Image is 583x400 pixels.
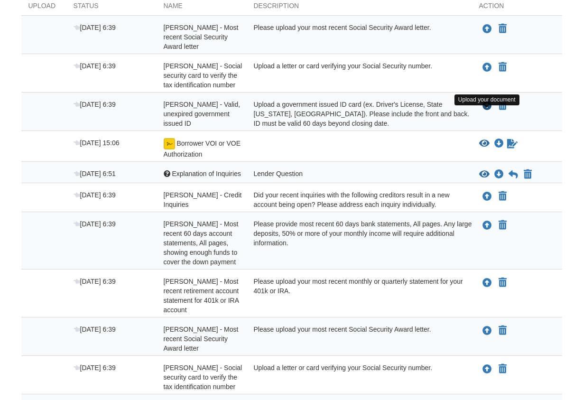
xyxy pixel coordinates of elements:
div: Please provide most recent 60 days bank statements, All pages. Any large deposits, 50% or more of... [247,219,472,267]
div: Description [247,1,472,15]
span: [PERSON_NAME] - Social security card to verify the tax identification number [164,62,242,89]
div: Action [472,1,562,15]
div: Upload your document [454,94,519,105]
span: [DATE] 6:39 [74,326,116,333]
div: Upload a letter or card verifying your Social Security number. [247,61,472,90]
span: [DATE] 6:39 [74,191,116,199]
span: [DATE] 6:39 [74,278,116,285]
span: [PERSON_NAME] - Most recent 60 days account statements, All pages, showing enough funds to cover ... [164,220,239,266]
button: Declare RITA DOMINQUEZ - Most recent retirement account statement for 401k or IRA account not app... [498,277,508,288]
button: Upload RITA DOMINQUEZ - Most recent retirement account statement for 401k or IRA account [481,277,493,289]
button: Declare BANESSA DOMINQUEZ - Most recent Social Security Award letter not applicable [498,23,508,35]
div: Name [157,1,247,15]
span: [DATE] 15:06 [74,139,120,147]
span: Explanation of Inquiries [172,170,241,177]
button: Declare RITA DOMINQUEZ - Social security card to verify the tax identification number not applicable [498,363,508,375]
span: [DATE] 6:39 [74,364,116,372]
a: Waiting for your co-borrower to e-sign [506,138,518,149]
button: Upload BANESSA DOMINQUEZ - Social security card to verify the tax identification number [481,61,493,74]
span: [PERSON_NAME] - Social security card to verify the tax identification number [164,364,242,391]
button: View Explanation of Inquiries [479,170,490,179]
button: View Borrower VOI or VOE Authorization [479,139,490,149]
div: Upload a government issued ID card (ex. Driver's License, State [US_STATE], [GEOGRAPHIC_DATA]). P... [247,100,472,128]
span: [PERSON_NAME] - Most recent Social Security Award letter [164,326,239,352]
span: [DATE] 6:51 [74,170,116,177]
button: Upload RITA DOMINQUEZ - Credit Inquiries [481,190,493,203]
span: [DATE] 6:39 [74,101,116,108]
div: Did your recent inquiries with the following creditors result in a new account being open? Please... [247,190,472,209]
button: Upload BANESSA DOMINQUEZ - Most recent Social Security Award letter [481,23,493,35]
button: Declare RITA DOMINQUEZ - Credit Inquiries not applicable [498,191,508,202]
div: Please upload your most recent Social Security Award letter. [247,23,472,51]
a: Download Explanation of Inquiries [494,171,504,178]
button: Declare BANESSA DOMINQUEZ - Social security card to verify the tax identification number not appl... [498,62,508,73]
span: [PERSON_NAME] - Valid, unexpired government issued ID [164,101,241,127]
div: Lender Question [247,169,472,180]
span: [DATE] 6:39 [74,62,116,70]
span: [PERSON_NAME] - Most recent Social Security Award letter [164,24,239,50]
button: Upload RITA DOMINQUEZ - Most recent Social Security Award letter [481,325,493,337]
div: Status [66,1,157,15]
button: Upload RITA DOMINQUEZ - Social security card to verify the tax identification number [481,363,493,375]
span: [DATE] 6:39 [74,220,116,228]
a: Download Borrower VOI or VOE Authorization [494,140,504,148]
button: Declare RITA DOMINQUEZ - Most recent 60 days account statements, All pages, showing enough funds ... [498,220,508,231]
div: Upload [21,1,66,15]
span: [DATE] 6:39 [74,24,116,31]
img: esign [164,138,175,149]
span: [PERSON_NAME] - Most recent retirement account statement for 401k or IRA account [164,278,239,314]
button: Declare RITA DOMINQUEZ - Most recent Social Security Award letter not applicable [498,325,508,336]
button: Declare Explanation of Inquiries not applicable [523,169,533,180]
span: Borrower VOI or VOE Authorization [164,140,241,158]
button: Upload RITA DOMINQUEZ - Most recent 60 days account statements, All pages, showing enough funds t... [481,219,493,232]
span: [PERSON_NAME] - Credit Inquiries [164,191,242,208]
div: Please upload your most recent Social Security Award letter. [247,325,472,353]
div: Upload a letter or card verifying your Social Security number. [247,363,472,391]
div: Please upload your most recent monthly or quarterly statement for your 401k or IRA. [247,277,472,315]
